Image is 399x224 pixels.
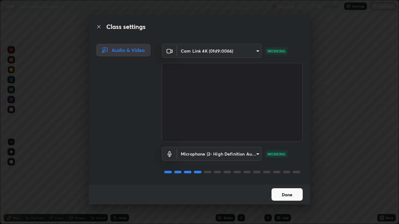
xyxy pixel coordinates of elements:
div: Cam Link 4K (0fd9:0066) [177,147,262,161]
h2: Class settings [106,22,146,31]
button: Done [272,188,303,201]
p: WORKING [267,48,286,54]
p: WORKING [267,151,286,157]
div: Cam Link 4K (0fd9:0066) [177,44,262,58]
div: Audio & Video [96,44,151,56]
